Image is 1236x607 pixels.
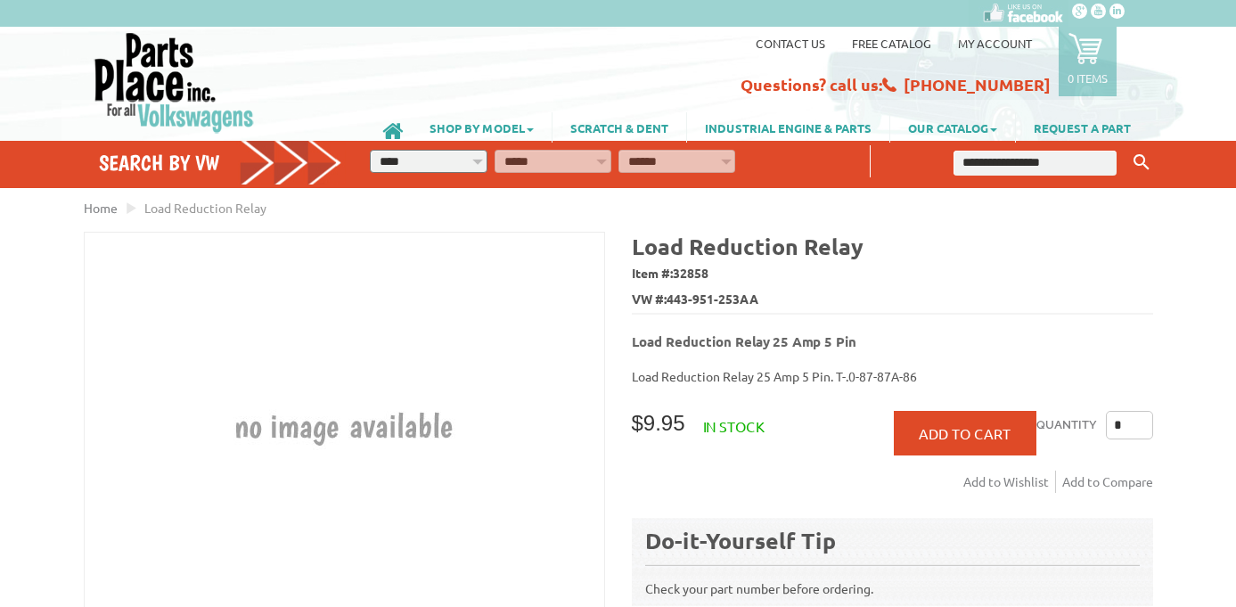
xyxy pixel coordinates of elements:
[1062,471,1153,493] a: Add to Compare
[412,112,552,143] a: SHOP BY MODEL
[1128,148,1155,177] button: Keyword Search
[673,265,708,281] span: 32858
[632,261,1153,287] span: Item #:
[632,368,1153,384] p: Load Reduction Relay 25 Amp 5 Pin. T-.0-87-87A-86
[99,150,343,176] h4: Search by VW
[1068,70,1108,86] p: 0 items
[1059,27,1117,96] a: 0 items
[667,290,758,308] span: 443-951-253AA
[632,232,863,260] b: Load Reduction Relay
[687,112,889,143] a: INDUSTRIAL ENGINE & PARTS
[632,411,685,435] span: $9.95
[852,36,931,51] a: Free Catalog
[93,31,256,134] img: Parts Place Inc!
[144,200,266,216] span: Load Reduction Relay
[703,417,765,435] span: In stock
[645,526,836,554] b: Do-it-Yourself Tip
[632,287,1153,313] span: VW #:
[632,332,856,350] b: Load Reduction Relay 25 Amp 5 Pin
[553,112,686,143] a: SCRATCH & DENT
[645,564,1140,598] p: Check your part number before ordering.
[756,36,825,51] a: Contact us
[1036,411,1097,439] label: Quantity
[958,36,1032,51] a: My Account
[963,471,1056,493] a: Add to Wishlist
[894,411,1036,455] button: Add to Cart
[1016,112,1149,143] a: REQUEST A PART
[890,112,1015,143] a: OUR CATALOG
[919,424,1011,442] span: Add to Cart
[84,200,118,216] a: Home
